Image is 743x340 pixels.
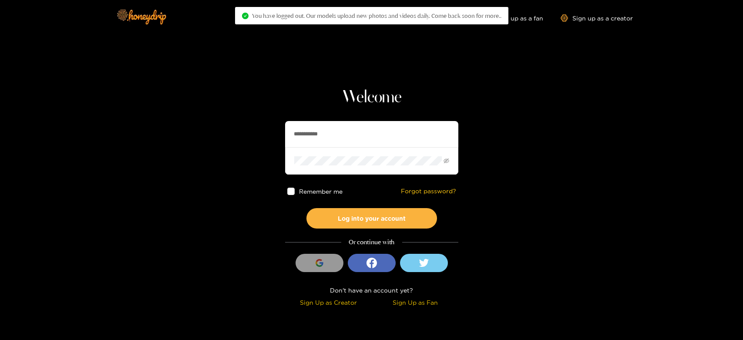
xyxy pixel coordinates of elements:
span: You have logged out. Our models upload new photos and videos daily. Come back soon for more.. [252,12,501,19]
div: Don't have an account yet? [285,285,458,295]
div: Or continue with [285,237,458,247]
a: Sign up as a creator [561,14,633,22]
h1: Welcome [285,87,458,108]
span: Remember me [299,188,342,195]
button: Log into your account [306,208,437,229]
a: Forgot password? [401,188,456,195]
div: Sign Up as Creator [287,297,370,307]
div: Sign Up as Fan [374,297,456,307]
span: eye-invisible [444,158,449,164]
a: Sign up as a fan [484,14,543,22]
span: check-circle [242,13,249,19]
